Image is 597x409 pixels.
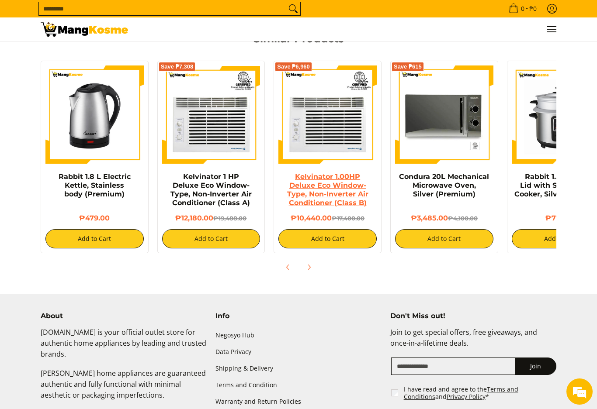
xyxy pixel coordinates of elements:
[395,214,493,223] h6: ₱3,485.00
[395,65,493,164] img: Condura 20L Mechanical Microwave Oven, Silver (Premium)
[332,215,364,222] del: ₱17,400.00
[215,312,382,320] h4: Info
[41,312,207,320] h4: About
[41,368,207,409] p: [PERSON_NAME] home appliances are guaranteed authentic and fully functional with minimal aestheti...
[287,172,368,207] a: Kelvinator 1.00HP Deluxe Eco Window-Type, Non-Inverter Air Conditioner (Class B)
[394,64,422,69] span: Save ₱615
[213,215,246,222] del: ₱19,488.00
[286,2,300,15] button: Search
[546,17,556,41] button: Menu
[161,64,194,69] span: Save ₱7,308
[162,65,260,164] img: Kelvinator 1 HP Deluxe Eco Window-Type, Non-Inverter Air Conditioner (Class A)
[506,4,539,14] span: •
[390,312,556,320] h4: Don't Miss out!
[278,229,377,248] button: Add to Cart
[404,385,518,401] a: Terms and Conditions
[41,45,133,56] div: Chat with us now
[447,392,486,401] a: Privacy Policy
[137,17,556,41] ul: Customer Navigation
[137,17,556,41] nav: Main Menu
[277,64,310,69] span: Save ₱6,960
[278,214,377,223] h6: ₱10,440.00
[162,214,260,223] h6: ₱12,180.00
[45,229,144,248] button: Add to Cart
[215,377,382,393] a: Terms and Condition
[215,344,382,360] a: Data Privacy
[41,327,207,368] p: [DOMAIN_NAME] is your official outlet store for authentic home appliances by leading and trusted ...
[299,258,319,277] button: Next
[215,327,382,344] a: Negosyo Hub
[59,172,131,198] a: Rabbit 1.8 L Electric Kettle, Stainless body (Premium)
[390,327,556,357] p: Join to get special offers, free giveaways, and once-in-a-lifetime deals.
[404,385,557,401] label: I have read and agree to the and *
[170,172,252,207] a: Kelvinator 1 HP Deluxe Eco Window-Type, Non-Inverter Air Conditioner (Class A)
[520,6,526,12] span: 0
[278,258,298,277] button: Previous
[528,6,538,12] span: ₱0
[51,109,121,197] span: We're online!
[278,65,377,164] img: Kelvinator 1.00HP Deluxe Eco Window-Type, Non-Inverter Air Conditioner (Class B)
[41,22,128,37] img: Kelvinator 0.75 HP Deluxe Eco, Window-Type Aircon l Mang Kosme
[395,229,493,248] button: Add to Cart
[515,357,556,375] button: Join
[45,65,144,164] img: Rabbit 1.8 L Electric Kettle, Stainless body (Premium)
[448,215,478,222] del: ₱4,100.00
[45,214,144,223] h6: ₱479.00
[162,229,260,248] button: Add to Cart
[399,172,489,198] a: Condura 20L Mechanical Microwave Oven, Silver (Premium)
[215,360,382,377] a: Shipping & Delivery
